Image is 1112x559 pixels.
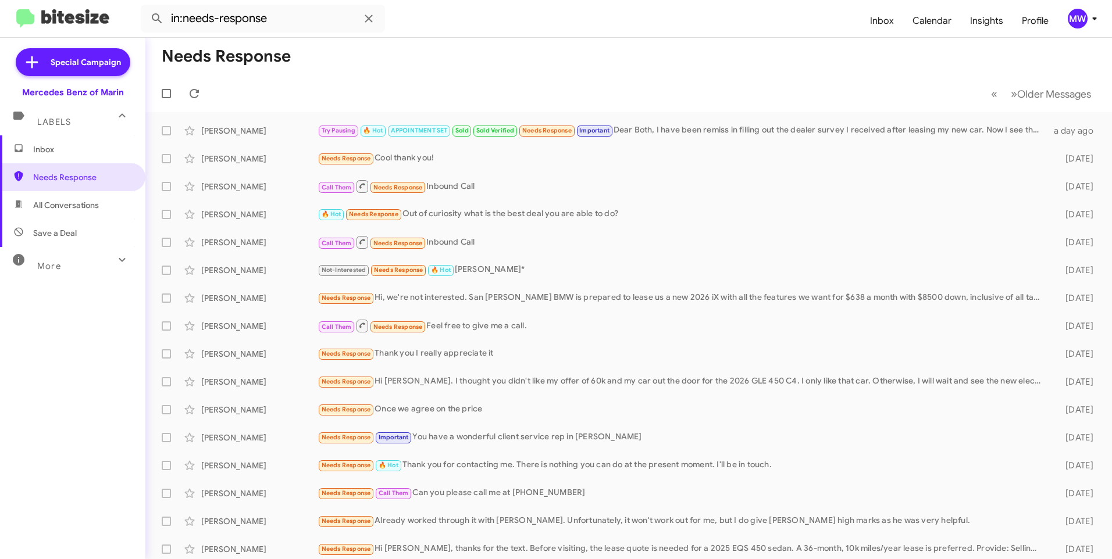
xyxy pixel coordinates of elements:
span: Sold Verified [476,127,515,134]
div: Can you please call me at [PHONE_NUMBER] [318,486,1047,500]
div: [PERSON_NAME] [201,209,318,220]
div: Once we agree on the price [318,403,1047,416]
div: [DATE] [1047,543,1103,555]
span: Important [579,127,610,134]
a: Calendar [903,4,961,38]
span: Call Them [322,239,352,247]
span: Needs Response [373,323,423,331]
div: [DATE] [1047,320,1103,332]
nav: Page navigation example [985,82,1098,106]
div: [DATE] [1047,153,1103,164]
div: [PERSON_NAME] [201,125,318,137]
span: 🔥 Hot [431,266,451,274]
a: Insights [961,4,1013,38]
span: Not-Interested [322,266,366,274]
span: Older Messages [1017,88,1091,101]
div: [PERSON_NAME]* [318,263,1047,277]
span: Important [379,433,409,441]
div: Hi [PERSON_NAME]. I thought you didn't like my offer of 60k and my car out the door for the 2026 ... [318,375,1047,388]
div: [PERSON_NAME] [201,236,318,248]
a: Special Campaign [16,48,130,76]
span: Needs Response [322,517,371,525]
a: Profile [1013,4,1058,38]
div: [DATE] [1047,460,1103,471]
div: [PERSON_NAME] [201,181,318,192]
div: Cool thank you! [318,152,1047,165]
div: You have a wonderful client service rep in [PERSON_NAME] [318,431,1047,444]
div: [DATE] [1047,348,1103,360]
div: Feel free to give me a call. [318,318,1047,333]
div: [DATE] [1047,404,1103,415]
span: » [1011,87,1017,101]
span: Needs Response [349,210,398,218]
div: [DATE] [1047,264,1103,276]
div: a day ago [1047,125,1103,137]
div: Thank you I really appreciate it [318,347,1047,360]
span: Needs Response [373,239,423,247]
span: Call Them [379,489,409,497]
div: [PERSON_NAME] [201,376,318,388]
span: Needs Response [374,266,423,274]
span: Needs Response [322,378,371,385]
button: Previous [984,82,1004,106]
div: [DATE] [1047,488,1103,499]
div: Mercedes Benz of Marin [22,87,124,98]
div: [PERSON_NAME] [201,515,318,527]
div: [DATE] [1047,209,1103,220]
span: Needs Response [373,184,423,191]
div: [PERSON_NAME] [201,153,318,164]
span: 🔥 Hot [322,210,341,218]
div: [PERSON_NAME] [201,460,318,471]
div: Already worked through it with [PERSON_NAME]. Unfortunately, it won't work out for me, but I do g... [318,514,1047,528]
div: [PERSON_NAME] [201,320,318,332]
div: Inbound Call [318,235,1047,249]
span: Call Them [322,184,352,191]
span: Sold [455,127,469,134]
div: Thank you for contacting me. There is nothing you can do at the present moment. I'll be in touch. [318,458,1047,472]
span: « [991,87,997,101]
span: 🔥 Hot [379,461,398,469]
div: [DATE] [1047,432,1103,443]
div: [PERSON_NAME] [201,432,318,443]
div: Out of curiosity what is the best deal you are able to do? [318,207,1047,221]
div: [PERSON_NAME] [201,543,318,555]
div: [PERSON_NAME] [201,348,318,360]
h1: Needs Response [162,47,291,66]
span: Needs Response [322,489,371,497]
span: Try Pausing [322,127,355,134]
div: [DATE] [1047,515,1103,527]
button: MW [1058,9,1099,28]
div: [DATE] [1047,376,1103,388]
span: Needs Response [322,406,371,413]
div: [PERSON_NAME] [201,488,318,499]
span: Needs Response [322,350,371,357]
a: Inbox [861,4,903,38]
div: Hi [PERSON_NAME], thanks for the text. Before visiting, the lease quote is needed for a 2025 EQS ... [318,542,1047,556]
span: All Conversations [33,199,99,211]
div: [PERSON_NAME] [201,264,318,276]
div: [DATE] [1047,292,1103,304]
button: Next [1004,82,1098,106]
span: Call Them [322,323,352,331]
span: Needs Response [322,461,371,469]
span: Needs Response [322,545,371,553]
span: Needs Response [322,433,371,441]
div: Inbound Call [318,179,1047,193]
span: Needs Response [33,171,132,183]
span: Inbox [33,144,132,155]
span: 🔥 Hot [363,127,383,134]
div: Hi, we're not interested. San [PERSON_NAME] BMW is prepared to lease us a new 2026 iX with all th... [318,291,1047,304]
div: [PERSON_NAME] [201,292,318,304]
span: Save a Deal [33,227,77,239]
span: Needs Response [322,155,371,162]
div: [PERSON_NAME] [201,404,318,415]
div: [DATE] [1047,181,1103,192]
span: Needs Response [522,127,572,134]
span: Labels [37,117,71,127]
span: Special Campaign [51,56,121,68]
div: [DATE] [1047,236,1103,248]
